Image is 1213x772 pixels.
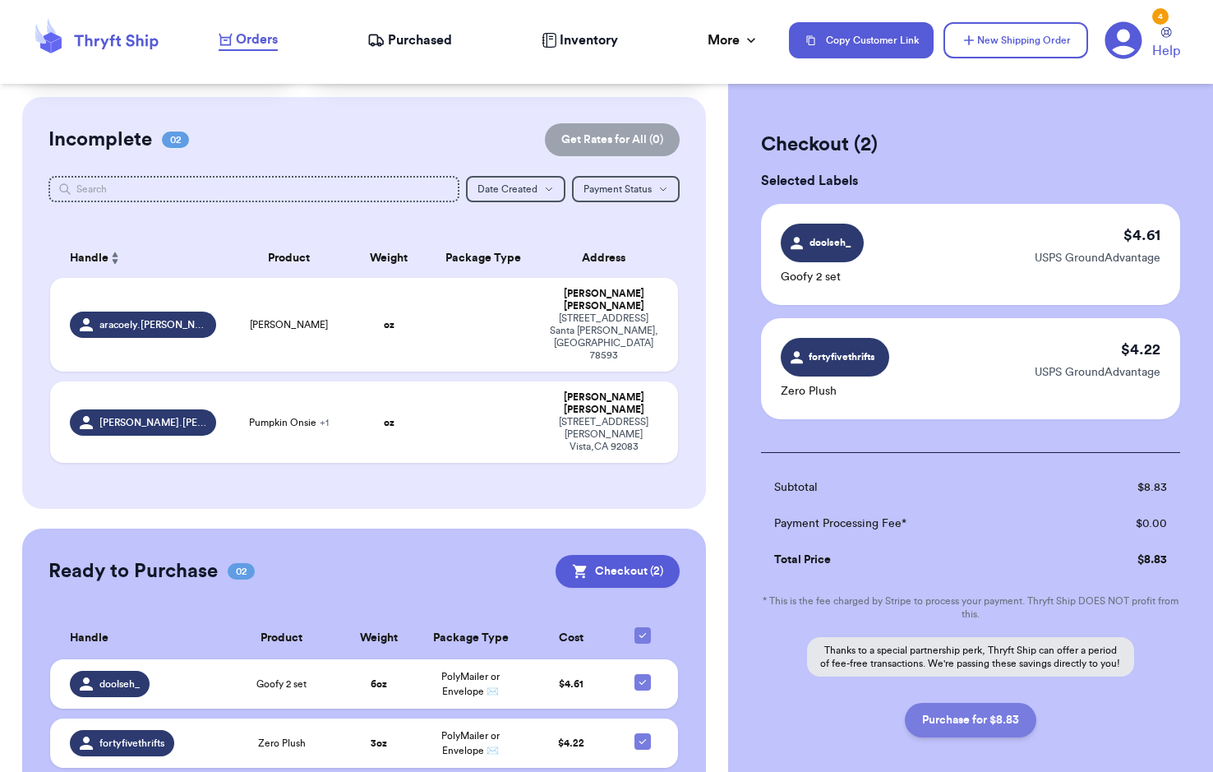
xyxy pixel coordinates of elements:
[99,318,206,331] span: aracoely.[PERSON_NAME]
[1068,469,1180,506] td: $ 8.83
[761,132,1180,158] h2: Checkout ( 2 )
[219,30,278,51] a: Orders
[70,630,108,647] span: Handle
[761,171,1180,191] h3: Selected Labels
[761,506,1069,542] td: Payment Processing Fee*
[1121,338,1160,361] p: $ 4.22
[781,269,864,285] p: Goofy 2 set
[905,703,1036,737] button: Purchase for $8.83
[99,737,164,750] span: fortyfivethrifts
[708,30,759,50] div: More
[550,391,658,416] div: [PERSON_NAME] [PERSON_NAME]
[1123,224,1160,247] p: $ 4.61
[761,469,1069,506] td: Subtotal
[226,238,352,278] th: Product
[525,617,616,659] th: Cost
[477,184,537,194] span: Date Created
[250,318,328,331] span: [PERSON_NAME]
[249,416,329,429] span: Pumpkin Onsie
[572,176,680,202] button: Payment Status
[416,617,526,659] th: Package Type
[371,738,387,748] strong: 3 oz
[320,418,329,428] span: + 1
[466,176,565,202] button: Date Created
[388,30,452,50] span: Purchased
[367,30,452,50] a: Purchased
[371,679,387,689] strong: 6 oz
[807,637,1134,677] p: Thanks to a special partnership perk, Thryft Ship can offer a period of fee-free transactions. We...
[781,383,889,400] p: Zero Plush
[560,30,618,50] span: Inventory
[550,312,658,362] div: [STREET_ADDRESS] Santa [PERSON_NAME] , [GEOGRAPHIC_DATA] 78593
[1152,8,1169,25] div: 4
[343,617,416,659] th: Weight
[258,737,306,750] span: Zero Plush
[1152,27,1180,61] a: Help
[441,731,500,756] span: PolyMailer or Envelope ✉️
[1068,542,1180,578] td: $ 8.83
[583,184,652,194] span: Payment Status
[220,617,342,659] th: Product
[48,176,459,202] input: Search
[427,238,540,278] th: Package Type
[352,238,427,278] th: Weight
[1035,364,1160,381] p: USPS GroundAdvantage
[99,677,140,691] span: doolseh_
[1152,41,1180,61] span: Help
[228,563,255,580] span: 02
[556,555,680,588] button: Checkout (2)
[48,127,152,153] h2: Incomplete
[558,738,584,748] span: $ 4.22
[761,594,1180,621] p: * This is the fee charged by Stripe to process your payment. Thryft Ship DOES NOT profit from this.
[1035,250,1160,266] p: USPS GroundAdvantage
[550,416,658,453] div: [STREET_ADDRESS][PERSON_NAME] Vista , CA 92083
[70,250,108,267] span: Handle
[384,320,394,330] strong: oz
[99,416,206,429] span: [PERSON_NAME].[PERSON_NAME]
[1105,21,1142,59] a: 4
[545,123,680,156] button: Get Rates for All (0)
[542,30,618,50] a: Inventory
[1068,506,1180,542] td: $ 0.00
[48,558,218,585] h2: Ready to Purchase
[806,235,853,250] span: doolseh_
[256,677,307,691] span: Goofy 2 set
[162,132,189,148] span: 02
[550,288,658,312] div: [PERSON_NAME] [PERSON_NAME]
[761,542,1069,578] td: Total Price
[384,418,394,428] strong: oz
[108,248,122,268] button: Sort ascending
[236,30,278,49] span: Orders
[943,22,1088,58] button: New Shipping Order
[540,238,678,278] th: Address
[441,672,500,696] span: PolyMailer or Envelope ✉️
[789,22,934,58] button: Copy Customer Link
[559,679,583,689] span: $ 4.61
[809,349,875,364] span: fortyfivethrifts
